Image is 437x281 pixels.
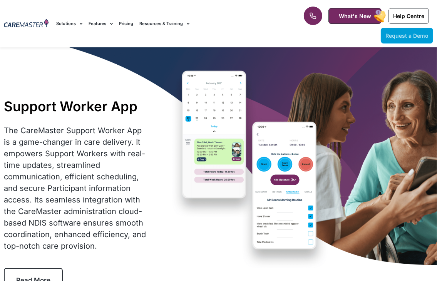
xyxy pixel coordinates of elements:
[388,8,429,24] a: Help Centre
[56,11,279,37] nav: Menu
[381,28,433,43] a: Request a Demo
[339,13,371,19] span: What's New
[4,19,49,29] img: CareMaster Logo
[385,32,429,39] span: Request a Demo
[56,11,82,37] a: Solutions
[4,125,149,252] div: The CareMaster Support Worker App is a game-changer in care delivery. It empowers Support Workers...
[140,11,190,37] a: Resources & Training
[328,8,382,24] a: What's New
[393,13,424,19] span: Help Centre
[89,11,113,37] a: Features
[119,11,134,37] a: Pricing
[4,98,149,114] h1: Support Worker App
